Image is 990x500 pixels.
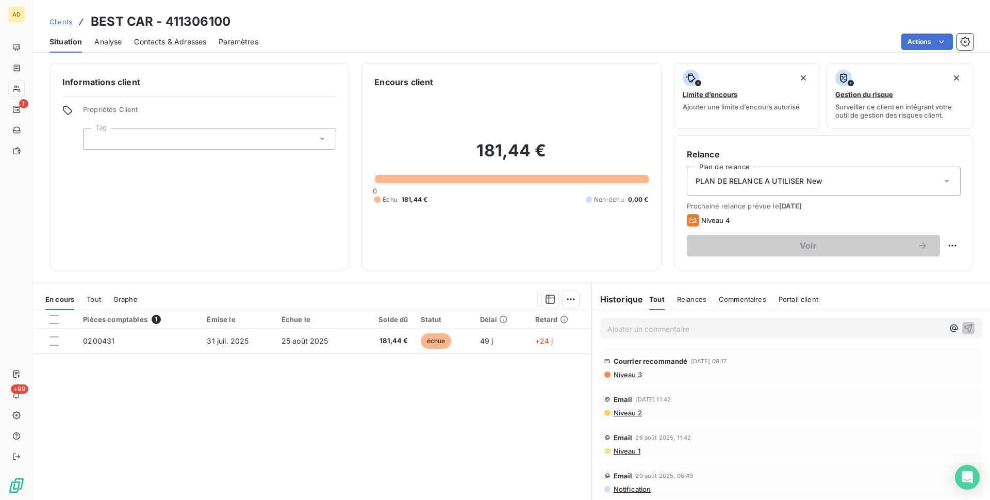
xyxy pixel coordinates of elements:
span: Contacts & Adresses [134,37,206,47]
span: Prochaine relance prévue le [687,202,961,210]
span: Niveau 1 [613,447,640,455]
span: Situation [49,37,82,47]
div: Pièces comptables [83,315,194,324]
button: Gestion du risqueSurveiller ce client en intégrant votre outil de gestion des risques client. [827,63,973,129]
span: Commentaires [719,295,766,303]
span: 25 août 2025 [282,336,328,345]
a: Clients [49,17,72,27]
span: [DATE] [779,202,802,210]
span: Niveau 3 [613,370,642,379]
span: Relances [677,295,706,303]
span: 181,44 € [402,195,427,204]
span: Courrier recommandé [614,357,688,365]
span: Analyse [94,37,122,47]
span: Gestion du risque [835,90,893,99]
div: AD [8,6,25,23]
h6: Encours client [374,76,433,88]
h6: Informations client [62,76,336,88]
span: 0,00 € [628,195,649,204]
span: Non-échu [594,195,624,204]
div: Statut [421,315,468,324]
span: 1 [19,99,28,108]
span: Niveau 2 [613,409,642,417]
span: 26 août 2025, 11:42 [635,434,691,441]
span: 1 [152,315,161,324]
span: +99 [11,384,28,394]
span: Graphe [113,295,138,303]
span: En cours [45,295,74,303]
span: Email [614,472,633,480]
button: Voir [687,235,940,256]
span: Email [614,395,633,404]
div: Délai [480,315,523,324]
div: Open Intercom Messenger [955,465,980,490]
h6: Historique [592,293,643,305]
span: Paramètres [219,37,258,47]
span: 49 j [480,336,493,345]
div: Émise le [207,315,269,324]
span: [DATE] 09:17 [691,358,727,364]
span: échue [421,333,452,349]
span: Propriétés Client [83,105,336,120]
span: Notification [613,485,651,493]
div: Échue le [282,315,351,324]
span: Échu [383,195,398,204]
button: Limite d’encoursAjouter une limite d’encours autorisé [674,63,821,129]
span: Tout [87,295,101,303]
span: 181,44 € [363,336,408,346]
h6: Relance [687,148,961,160]
span: Tout [649,295,665,303]
span: [DATE] 11:42 [635,396,671,402]
span: +24 j [535,336,553,345]
span: Voir [699,241,917,250]
span: PLAN DE RELANCE A UTILISER New [696,176,823,186]
span: Limite d’encours [683,90,737,99]
h3: BEST CAR - 411306100 [91,12,230,31]
span: Surveiller ce client en intégrant votre outil de gestion des risques client. [835,103,965,119]
div: Solde dû [363,315,408,324]
button: Actions [901,34,953,50]
span: Email [614,433,633,442]
span: Niveau 4 [701,216,730,224]
span: Ajouter une limite d’encours autorisé [683,103,800,111]
span: Clients [49,18,72,26]
span: 20 août 2025, 08:49 [635,473,693,479]
input: Ajouter une valeur [92,134,100,143]
h2: 181,44 € [374,140,648,171]
span: 31 juil. 2025 [207,336,249,345]
span: 0200431 [83,336,114,345]
img: Logo LeanPay [8,477,25,494]
div: Retard [535,315,585,324]
span: Portail client [779,295,818,303]
span: 0 [373,187,377,195]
